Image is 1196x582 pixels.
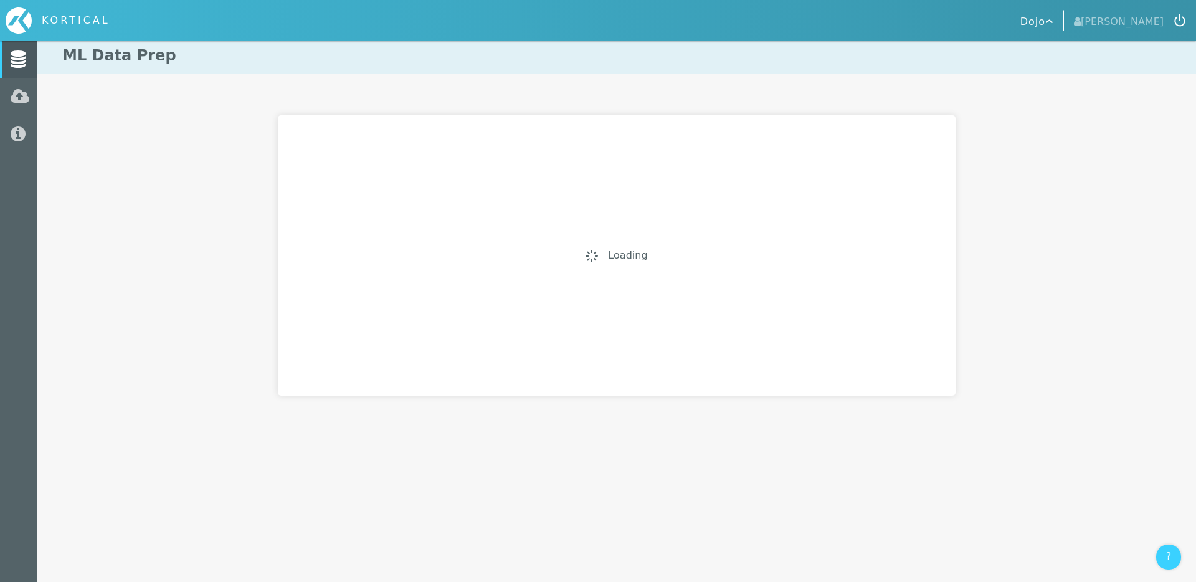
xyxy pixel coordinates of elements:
[37,37,1196,74] h1: ML Data Prep
[1012,10,1064,31] button: Dojo
[1074,12,1164,29] span: [PERSON_NAME]
[1045,19,1053,25] img: icon-arrow--selector--white.svg
[42,13,110,28] div: KORTICAL
[6,7,120,34] a: KORTICAL
[1156,545,1181,570] div: ?
[6,7,120,34] div: Home
[1174,14,1185,27] img: icon-logout.svg
[6,7,32,34] img: icon-kortical.svg
[598,248,647,263] p: Loading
